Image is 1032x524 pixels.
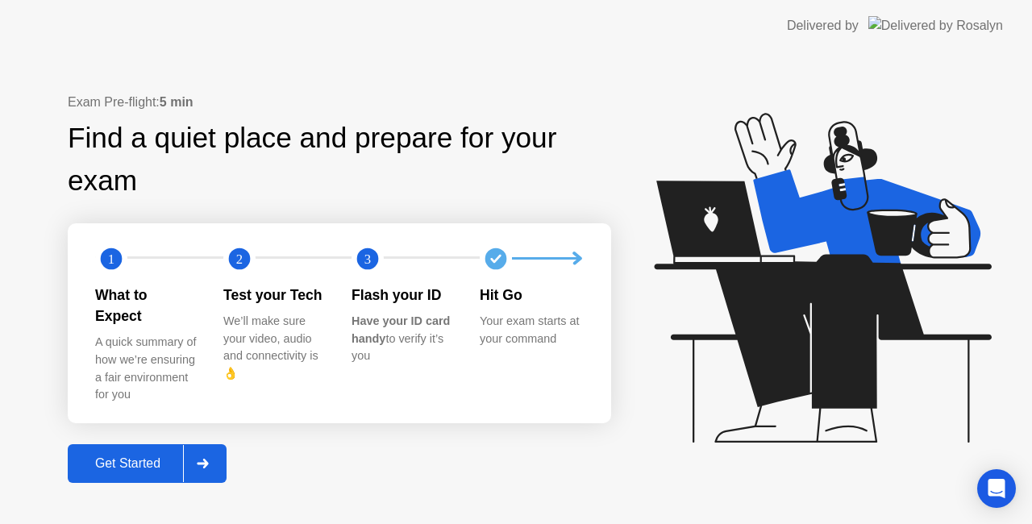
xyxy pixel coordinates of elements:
div: Exam Pre-flight: [68,93,611,112]
img: Delivered by Rosalyn [868,16,1003,35]
div: Test your Tech [223,285,326,306]
div: Get Started [73,456,183,471]
div: Open Intercom Messenger [977,469,1016,508]
text: 2 [236,251,243,266]
button: Get Started [68,444,227,483]
div: We’ll make sure your video, audio and connectivity is 👌 [223,313,326,382]
text: 1 [108,251,114,266]
div: to verify it’s you [352,313,454,365]
div: A quick summary of how we’re ensuring a fair environment for you [95,334,198,403]
div: Your exam starts at your command [480,313,582,347]
b: Have your ID card handy [352,314,450,345]
div: What to Expect [95,285,198,327]
b: 5 min [160,95,193,109]
div: Hit Go [480,285,582,306]
div: Find a quiet place and prepare for your exam [68,117,611,202]
div: Delivered by [787,16,859,35]
text: 3 [364,251,371,266]
div: Flash your ID [352,285,454,306]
